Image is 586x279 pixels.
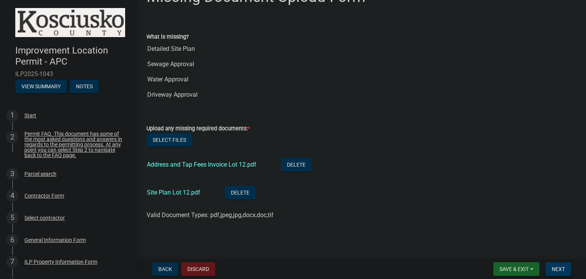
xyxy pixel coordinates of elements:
label: Upload any missing required documents: [146,126,250,131]
button: Notes [70,79,99,93]
div: 6 [6,234,18,246]
button: Delete [281,158,312,172]
div: 3 [6,168,18,180]
span: Valid Document Types: pdf,jpeg,jpg,docx,doc,tif [146,211,274,219]
h4: Improvement Location Permit - APC [15,45,131,67]
span: Save & Exit [499,266,529,272]
span: Back [158,266,172,272]
a: Address and Tap Fees Invoice Lot 12.pdf [147,161,256,168]
div: Start [24,113,36,118]
div: 1 [6,109,18,122]
button: Back [152,262,178,276]
div: 5 [6,212,18,224]
wm-modal-confirm: Summary [15,84,67,90]
span: Next [552,266,565,272]
button: View Summary [15,79,67,93]
span: ILP2025-1043 [15,70,122,78]
div: Contractor Form [24,193,64,198]
button: Next [546,262,571,276]
wm-modal-confirm: Notes [70,84,99,90]
img: Kosciusko County, Indiana [15,8,125,37]
wm-modal-confirm: Delete Document [281,162,312,169]
button: Delete [225,186,256,200]
wm-modal-confirm: Delete Document [225,190,256,197]
button: Discard [181,262,215,276]
div: Parcel search [24,171,56,177]
a: Site Plan Lot 12.pdf [147,189,200,196]
div: Permit FAQ. This document has some of the most asked questions and answers in regards to the perm... [24,131,125,158]
div: 4 [6,190,18,202]
div: General Information Form [24,237,86,243]
label: What is missing? [146,34,189,40]
button: Select files [146,133,192,147]
div: 7 [6,256,18,268]
button: Save & Exit [493,262,539,276]
div: 2 [6,131,18,143]
div: ILP Property Information Form [24,259,97,264]
div: Select contractor [24,215,65,221]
